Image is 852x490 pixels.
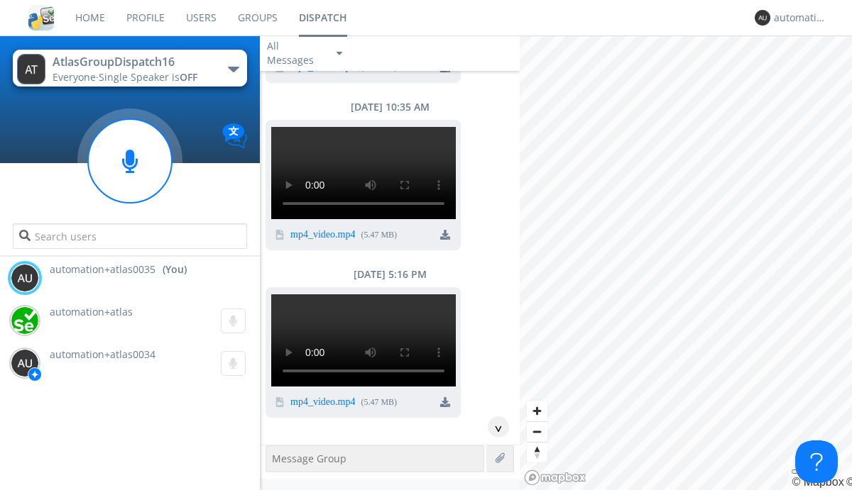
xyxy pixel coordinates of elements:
div: ( 5.47 MB ) [361,229,397,241]
a: Mapbox [792,476,843,488]
span: automation+atlas0035 [50,262,155,277]
div: ^ [488,416,509,438]
img: download media button [440,397,450,407]
a: mp4_video.mp4 [290,230,355,241]
button: Zoom out [527,421,547,442]
button: Toggle attribution [792,469,803,474]
button: Zoom in [527,401,547,421]
a: mp4_video.mp4 [290,397,355,408]
button: AtlasGroupDispatch16Everyone·Single Speaker isOFF [13,50,246,87]
img: video icon [275,397,285,407]
div: All Messages [267,39,324,67]
img: 373638.png [11,349,39,377]
img: 373638.png [17,54,45,84]
a: Mapbox logo [524,469,586,486]
img: Translation enabled [222,123,247,148]
span: Reset bearing to north [527,442,547,462]
img: 373638.png [755,10,770,26]
img: video icon [275,230,285,240]
iframe: Toggle Customer Support [795,440,838,483]
span: Single Speaker is [99,70,197,84]
img: download media button [440,230,450,240]
img: caret-down-sm.svg [337,52,342,55]
input: Search users [13,223,246,249]
div: Everyone · [53,70,212,84]
span: OFF [180,70,197,84]
div: ( 5.47 MB ) [361,396,397,408]
div: (You) [163,262,187,277]
div: [DATE] 5:16 PM [260,267,520,282]
div: [DATE] 10:35 AM [260,100,520,114]
div: AtlasGroupDispatch16 [53,54,212,70]
span: automation+atlas [50,305,133,318]
div: automation+atlas0035 [774,11,827,25]
img: cddb5a64eb264b2086981ab96f4c1ba7 [28,5,54,30]
img: d2d01cd9b4174d08988066c6d424eccd [11,306,39,335]
button: Reset bearing to north [527,442,547,462]
span: automation+atlas0034 [50,347,155,361]
img: 373638.png [11,264,39,292]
